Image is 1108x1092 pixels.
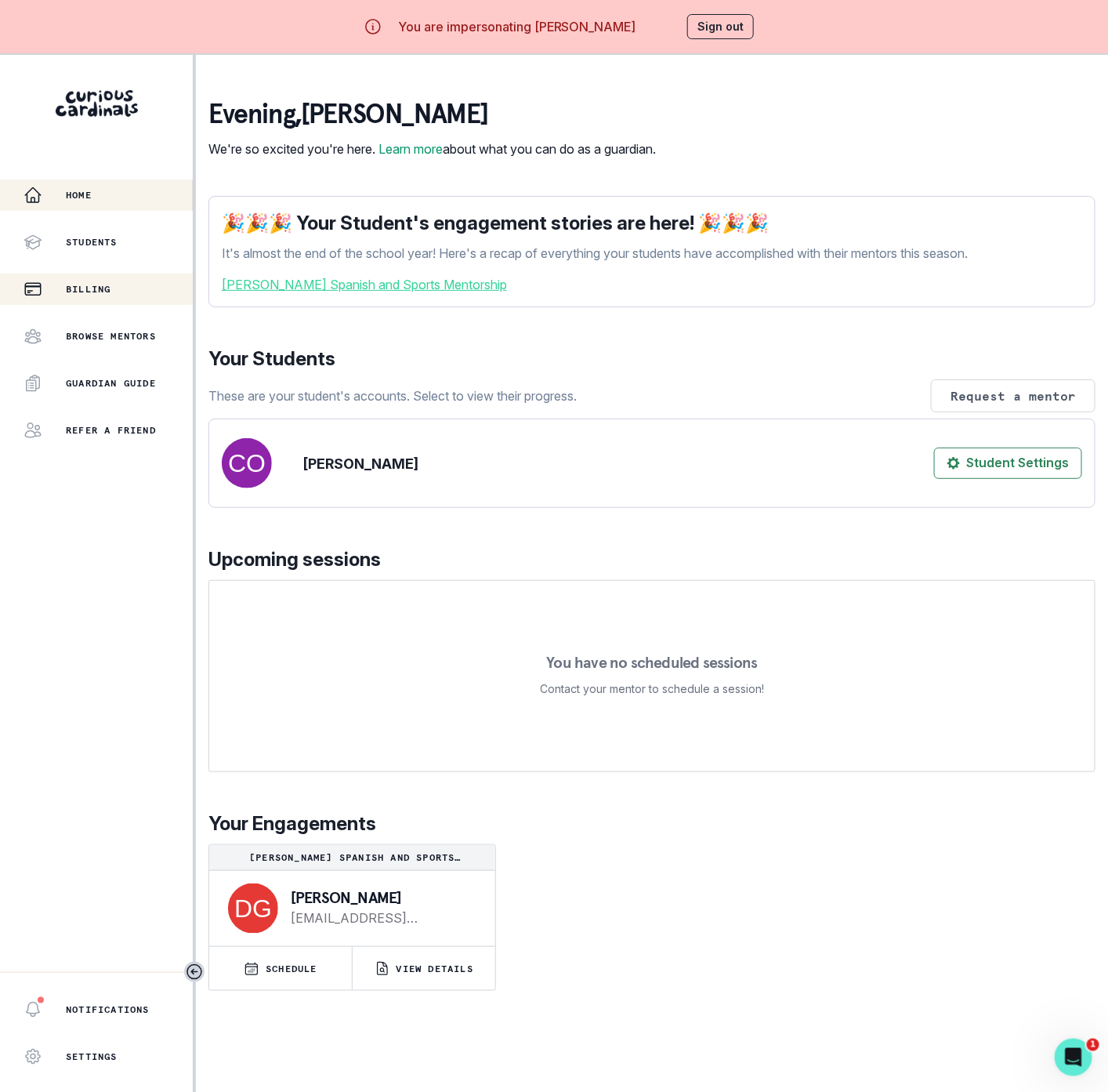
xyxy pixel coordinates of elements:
[56,90,138,117] img: Curious Cardinals Logo
[66,236,118,249] p: Students
[222,244,1082,263] p: It's almost the end of the school year! Here's a recap of everything your students have accomplis...
[934,448,1082,479] button: Student Settings
[540,680,764,698] p: Contact your mentor to schedule a session!
[208,810,1095,838] p: Your Engagements
[215,851,489,864] p: [PERSON_NAME] Spanish and Sports Mentorship
[931,379,1095,412] button: Request a mentor
[66,330,156,343] p: Browse Mentors
[398,17,636,36] p: You are impersonating [PERSON_NAME]
[396,963,473,975] p: VIEW DETAILS
[1055,1039,1092,1076] iframe: Intercom live chat
[1087,1039,1099,1051] span: 1
[228,883,278,934] img: svg
[66,283,110,296] p: Billing
[209,947,352,990] button: SCHEDULE
[353,947,495,990] button: VIEW DETAILS
[208,345,1095,373] p: Your Students
[208,140,656,158] p: We're so excited you're here. about what you can do as a guardian.
[66,377,156,390] p: Guardian Guide
[66,189,92,201] p: Home
[66,1050,118,1063] p: Settings
[378,141,443,157] a: Learn more
[66,424,156,437] p: Refer a friend
[303,453,418,474] p: [PERSON_NAME]
[208,99,656,130] p: evening , [PERSON_NAME]
[291,909,470,927] a: [EMAIL_ADDRESS][DOMAIN_NAME]
[184,962,205,982] button: Toggle sidebar
[222,209,1082,238] p: 🎉🎉🎉 Your Student's engagement stories are here! 🎉🎉🎉
[222,438,272,488] img: svg
[222,275,1082,294] a: [PERSON_NAME] Spanish and Sports Mentorship
[291,890,470,905] p: [PERSON_NAME]
[546,655,757,670] p: You have no scheduled sessions
[687,14,754,39] button: Sign out
[266,963,317,975] p: SCHEDULE
[208,546,1095,574] p: Upcoming sessions
[66,1003,150,1016] p: Notifications
[208,386,577,405] p: These are your student's accounts. Select to view their progress.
